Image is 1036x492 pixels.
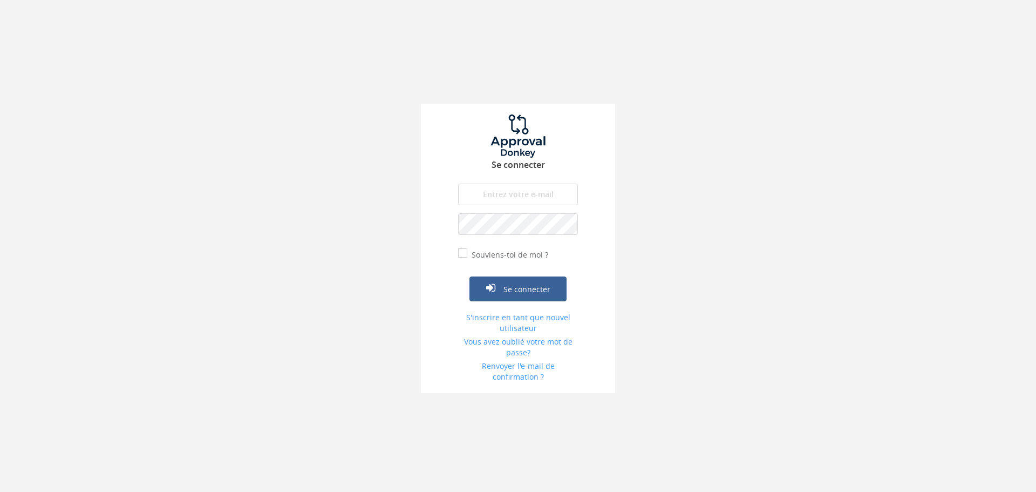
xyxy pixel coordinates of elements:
button: Se connecter [469,277,567,301]
font: Renvoyer l'e-mail de confirmation ? [482,361,555,382]
font: Se connecter [503,285,550,295]
img: logo.png [478,114,558,158]
font: Vous avez oublié votre mot de passe? [464,336,572,358]
font: Souviens-toi de moi ? [472,250,548,260]
input: Entrez votre e-mail [458,184,578,205]
a: S'inscrire en tant que nouvel utilisateur [458,312,578,334]
a: Vous avez oublié votre mot de passe? [458,336,578,358]
font: S'inscrire en tant que nouvel utilisateur [466,312,570,333]
a: Renvoyer l'e-mail de confirmation ? [458,361,578,382]
font: Se connecter [492,159,545,171]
